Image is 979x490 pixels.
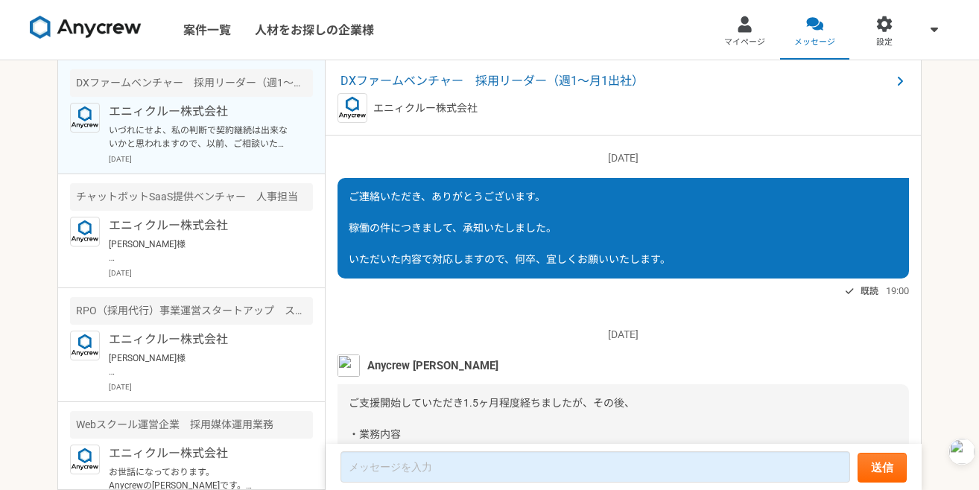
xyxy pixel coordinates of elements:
p: [DATE] [109,153,313,165]
p: いづれにせよ、私の判断で契約継続は出来ないかと思われますので、以前、ご相談いただいた案件が未だ可能性があるのでしたら、そちらを受けたいですし、新規で案件があるようでしたらご提案いだけますと幸いです。 [109,124,293,150]
p: エニィクルー株式会社 [109,217,293,235]
span: 設定 [876,36,893,48]
span: 既読 [861,282,878,300]
p: [DATE] [109,267,313,279]
span: メッセージ [794,36,835,48]
img: logo_text_blue_01.png [338,93,367,123]
p: エニィクルー株式会社 [109,103,293,121]
p: [PERSON_NAME]様 ご連絡いただき、ありがとうございます。 別件につきまして、承知いたしました。 取り急ぎの対応となり、大変恐縮ではございますが、 引き続き何卒、宜しくお願いいたします。 [109,351,293,378]
div: RPO（採用代行）事業運営スタートアップ スカウト・クライアント対応 [70,297,313,325]
img: logo_text_blue_01.png [70,331,100,360]
img: logo_text_blue_01.png [70,445,100,474]
div: DXファームベンチャー 採用リーダー（週1〜月1出社） [70,69,313,97]
img: 8DqYSo04kwAAAAASUVORK5CYII= [30,16,142,39]
span: 19:00 [886,284,909,298]
img: MHYT8150_2.jpg [338,354,360,377]
p: [DATE] [338,150,909,166]
img: logo_text_blue_01.png [70,217,100,246]
img: logo_text_blue_01.png [70,103,100,133]
span: ご連絡いただき、ありがとうございます。 稼働の件につきまして、承知いたしました。 いただいた内容で対応しますので、何卒、宜しくお願いいたします。 [349,191,671,265]
span: DXファームベンチャー 採用リーダー（週1〜月1出社） [340,72,891,90]
div: チャットボットSaaS提供ベンチャー 人事担当 [70,183,313,211]
p: [DATE] [338,327,909,343]
span: Anycrew [PERSON_NAME] [367,357,498,374]
button: 送信 [858,453,907,483]
p: [DATE] [109,381,313,392]
p: エニィクルー株式会社 [109,331,293,349]
span: マイページ [724,36,765,48]
div: Webスクール運営企業 採用媒体運用業務 [70,411,313,439]
p: エニィクルー株式会社 [373,101,478,116]
p: エニィクルー株式会社 [109,445,293,462]
p: [PERSON_NAME]様 ご連絡いただき、ありがとうございます。 こちらの件につきまして、承知いたしました。 取り急ぎの対応となり、大変恐縮ではございますが、 何卒、宜しくお願いいたします。 [109,238,293,264]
